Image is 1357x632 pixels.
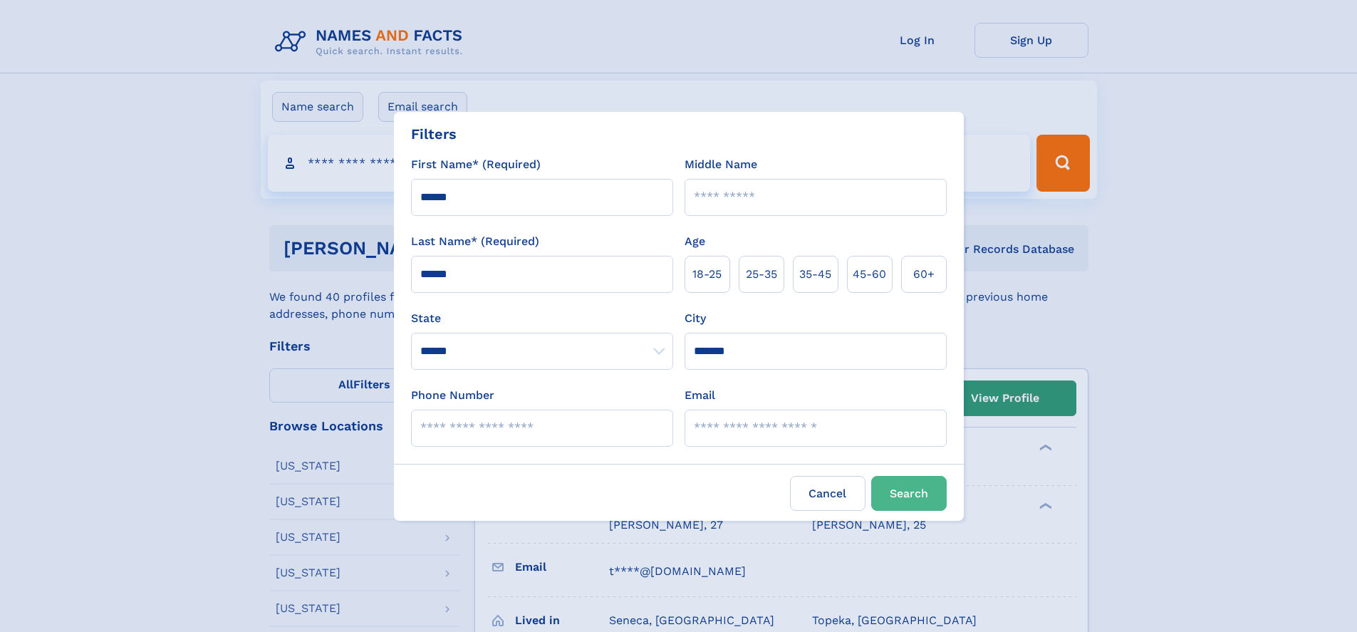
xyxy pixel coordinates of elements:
button: Search [871,476,947,511]
label: Age [685,233,705,250]
label: Cancel [790,476,865,511]
span: 60+ [913,266,935,283]
div: Filters [411,123,457,145]
span: 18‑25 [692,266,722,283]
label: State [411,310,673,327]
span: 45‑60 [853,266,886,283]
label: Phone Number [411,387,494,404]
label: Last Name* (Required) [411,233,539,250]
label: First Name* (Required) [411,156,541,173]
span: 25‑35 [746,266,777,283]
label: City [685,310,706,327]
span: 35‑45 [799,266,831,283]
label: Middle Name [685,156,757,173]
label: Email [685,387,715,404]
